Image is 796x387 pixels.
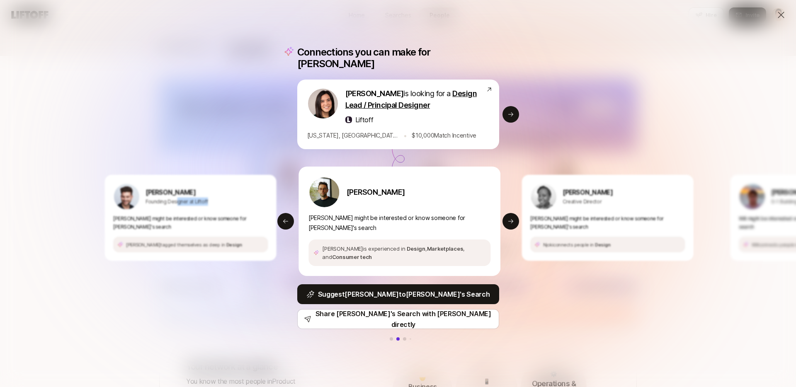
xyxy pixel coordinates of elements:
button: Share [PERSON_NAME]'s Search with [PERSON_NAME] directly [297,309,499,329]
img: f0936900_d56c_467f_af31_1b3fd38f9a79.jpg [309,177,339,207]
span: [PERSON_NAME] [345,89,404,98]
p: [PERSON_NAME] [347,186,405,198]
span: Design [226,242,242,247]
p: Njoki connects people in [543,241,610,248]
button: Suggest[PERSON_NAME]to[PERSON_NAME]'s Search [297,284,499,304]
img: liftoff-icon-400.jpg [345,116,352,123]
p: • [403,130,407,141]
p: [PERSON_NAME] might be interested or know someone for [PERSON_NAME]'s search [113,214,268,231]
p: Connections you can make for [PERSON_NAME] [297,46,499,70]
p: [PERSON_NAME] [563,187,612,197]
span: Design [407,245,425,252]
span: Consumer tech [332,254,372,260]
p: Share [PERSON_NAME]'s Search with [PERSON_NAME] directly [315,308,492,330]
p: $ 10,000 Match Incentive [412,131,476,140]
p: Creative Director [563,197,612,206]
img: 33f207b1_b18a_494d_993f_6cda6c0df701.jpg [531,184,556,209]
p: [PERSON_NAME] might be interested or know someone for [PERSON_NAME]'s search [530,214,685,231]
span: Marketplaces [427,245,464,252]
p: Liftoff [355,114,374,125]
p: is looking for a [345,88,486,111]
img: 71d7b91d_d7cb_43b4_a7ea_a9b2f2cc6e03.jpg [308,89,338,119]
img: 7bf30482_e1a5_47b4_9e0f_fc49ddd24bf6.jpg [114,184,139,209]
p: Suggest [PERSON_NAME] to [PERSON_NAME] 's Search [318,289,490,300]
img: ACg8ocJgLS4_X9rs-p23w7LExaokyEoWgQo9BGx67dOfttGDosg=s160-c [739,184,764,209]
p: [PERSON_NAME] [146,187,208,197]
p: [PERSON_NAME] tagged themselves as deep in [126,241,242,248]
p: [PERSON_NAME] is experienced in , , and [322,244,485,261]
p: [PERSON_NAME] might be interested or know someone for [PERSON_NAME]'s search [308,213,490,233]
p: Founding Designer at Liftoff [146,197,208,206]
p: [US_STATE], [GEOGRAPHIC_DATA] [307,131,398,140]
span: Design [595,242,611,247]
